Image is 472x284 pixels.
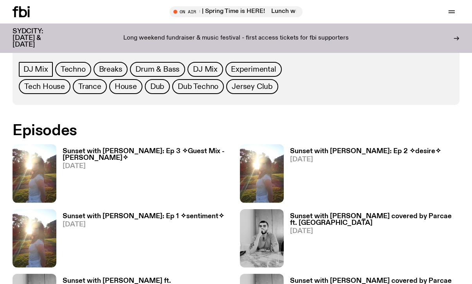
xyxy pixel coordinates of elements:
[145,79,170,94] a: Dub
[130,62,185,77] a: Drum & Bass
[284,213,459,268] a: Sunset with [PERSON_NAME] covered by Parcae ft. [GEOGRAPHIC_DATA][DATE]
[63,148,232,161] h3: Sunset with [PERSON_NAME]: Ep 3 ✧Guest Mix - [PERSON_NAME]✧
[225,62,282,77] a: Experimental
[13,28,63,48] h3: SYDCITY: [DATE] & [DATE]
[55,62,91,77] a: Techno
[23,65,48,74] span: DJ Mix
[290,228,459,235] span: [DATE]
[24,82,65,91] span: Tech House
[56,213,224,268] a: Sunset with [PERSON_NAME]: Ep 1 ✧sentiment✧[DATE]
[169,6,303,17] button: On AirLunch with Izzy Page | Spring Time is HERE!Lunch with Izzy Page | Spring Time is HERE!
[150,82,164,91] span: Dub
[63,163,232,170] span: [DATE]
[187,62,223,77] a: DJ Mix
[73,79,107,94] a: Trance
[94,62,128,77] a: Breaks
[19,79,70,94] a: Tech House
[135,65,180,74] span: Drum & Bass
[115,82,137,91] span: House
[172,79,224,94] a: Dub Techno
[284,148,441,203] a: Sunset with [PERSON_NAME]: Ep 2 ✧desire✧[DATE]
[99,65,123,74] span: Breaks
[123,35,349,42] p: Long weekend fundraiser & music festival - first access tickets for fbi supporters
[290,213,459,226] h3: Sunset with [PERSON_NAME] covered by Parcae ft. [GEOGRAPHIC_DATA]
[231,65,276,74] span: Experimental
[61,65,86,74] span: Techno
[13,124,308,138] h2: Episodes
[290,156,441,163] span: [DATE]
[232,82,273,91] span: Jersey Club
[290,148,441,155] h3: Sunset with [PERSON_NAME]: Ep 2 ✧desire✧
[78,82,101,91] span: Trance
[19,62,53,77] a: DJ Mix
[109,79,142,94] a: House
[63,221,224,228] span: [DATE]
[63,213,224,220] h3: Sunset with [PERSON_NAME]: Ep 1 ✧sentiment✧
[178,82,218,91] span: Dub Techno
[226,79,278,94] a: Jersey Club
[193,65,218,74] span: DJ Mix
[56,148,232,203] a: Sunset with [PERSON_NAME]: Ep 3 ✧Guest Mix - [PERSON_NAME]✧[DATE]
